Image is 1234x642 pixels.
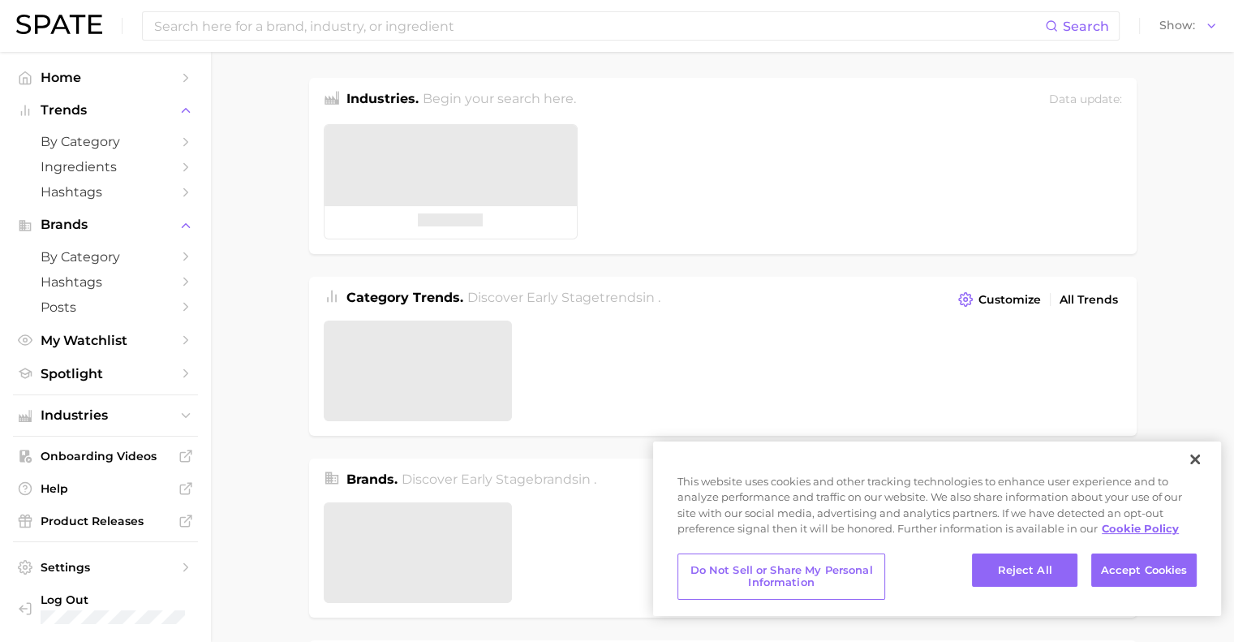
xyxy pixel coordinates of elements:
span: All Trends [1060,293,1118,307]
span: Brands . [346,472,398,487]
span: Log Out [41,592,185,607]
a: Log out. Currently logged in with e-mail kaitlyn.olert@loreal.com. [13,588,198,629]
input: Search here for a brand, industry, or ingredient [153,12,1045,40]
button: Customize [954,288,1044,311]
span: Discover Early Stage brands in . [402,472,596,487]
span: Industries [41,408,170,423]
span: Hashtags [41,184,170,200]
span: Brands [41,218,170,232]
div: This website uses cookies and other tracking technologies to enhance user experience and to analy... [653,474,1221,545]
a: Ingredients [13,154,198,179]
span: Search [1063,19,1109,34]
span: Trends [41,103,170,118]
span: Discover Early Stage trends in . [467,290,660,305]
button: Do Not Sell or Share My Personal Information, Opens the preference center dialog [677,554,885,600]
a: Settings [13,555,198,580]
a: Spotlight [13,361,198,386]
span: Hashtags [41,274,170,290]
h2: Begin your search here. [423,89,576,111]
span: Help [41,481,170,496]
span: Ingredients [41,159,170,175]
span: by Category [41,249,170,265]
button: Accept Cookies [1091,554,1197,588]
a: by Category [13,129,198,154]
button: Brands [13,213,198,237]
button: Industries [13,403,198,428]
a: Product Releases [13,509,198,533]
span: Show [1159,21,1195,30]
button: Reject All [972,554,1077,588]
a: More information about your privacy, opens in a new tab [1102,522,1179,535]
button: Trends [13,98,198,123]
span: Settings [41,560,170,575]
a: All Trends [1056,289,1122,311]
button: Close [1177,442,1213,477]
span: Posts [41,299,170,315]
a: Hashtags [13,269,198,295]
img: SPATE [16,15,102,34]
span: Home [41,70,170,85]
span: Customize [978,293,1041,307]
span: Spotlight [41,366,170,381]
div: Privacy [653,442,1221,616]
a: Help [13,476,198,501]
span: My Watchlist [41,333,170,348]
a: My Watchlist [13,328,198,353]
span: Onboarding Videos [41,449,170,463]
div: Data update: [1049,89,1122,111]
a: Hashtags [13,179,198,205]
a: Onboarding Videos [13,444,198,468]
h1: Industries. [346,89,419,111]
div: Cookie banner [653,442,1221,616]
span: Product Releases [41,514,170,528]
span: by Category [41,134,170,149]
a: by Category [13,244,198,269]
a: Posts [13,295,198,320]
a: Home [13,65,198,90]
button: Show [1155,15,1222,37]
span: Category Trends . [346,290,463,305]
